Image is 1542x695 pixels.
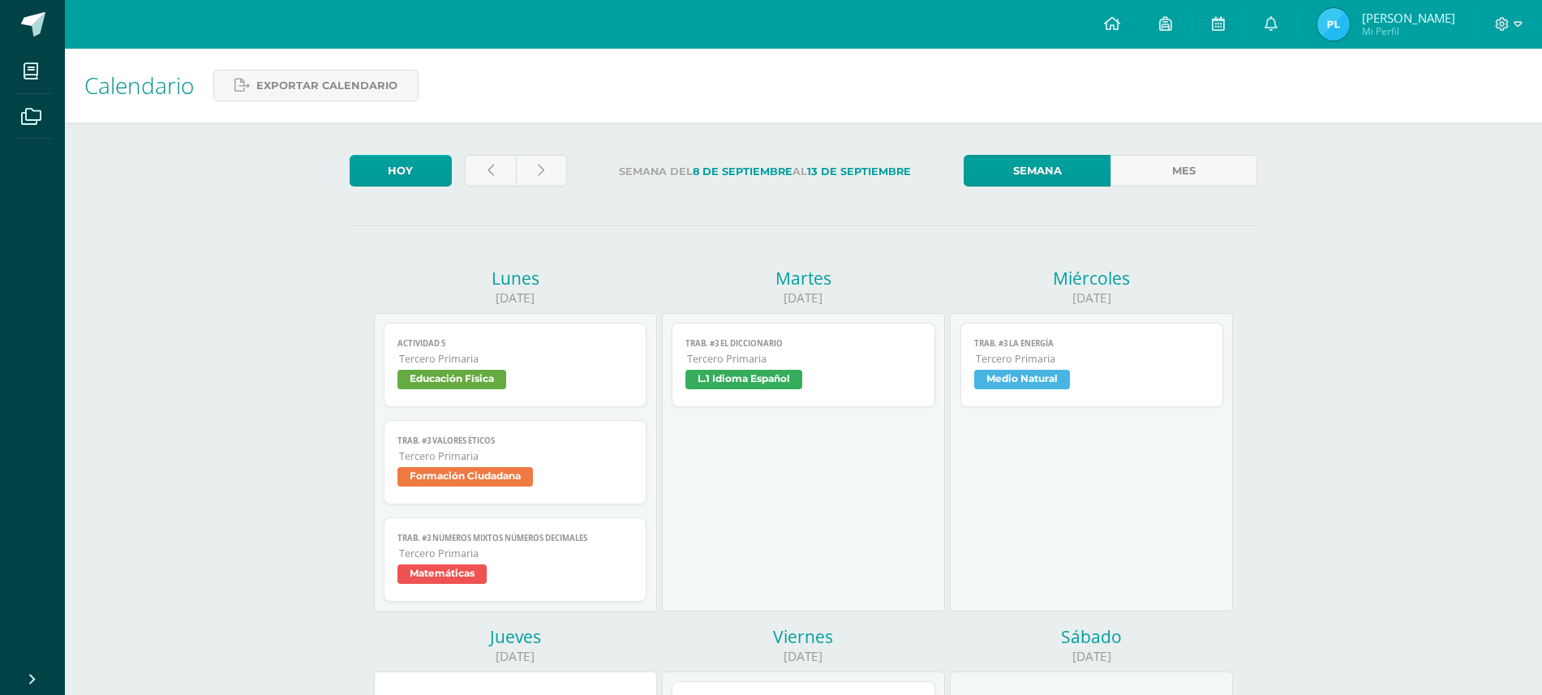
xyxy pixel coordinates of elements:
[374,267,657,290] div: Lunes
[399,352,634,366] span: Tercero Primaria
[687,352,921,366] span: Tercero Primaria
[974,370,1070,389] span: Medio Natural
[580,155,951,188] label: Semana del al
[685,338,921,349] span: TRAB. #3 El Diccionario
[399,449,634,463] span: Tercero Primaria
[685,370,802,389] span: L.1 Idioma Español
[693,165,792,178] strong: 8 de Septiembre
[1317,8,1350,41] img: e56f138525accb2705e4471cb03849bb.png
[397,533,634,543] span: TRAB. #3 NÚMEROS MIXTOS NÚMEROS DECIMALES
[374,290,657,307] div: [DATE]
[662,648,945,665] div: [DATE]
[397,467,533,487] span: Formación Ciudadana
[399,547,634,560] span: Tercero Primaria
[397,338,634,349] span: Actividad 5
[256,71,397,101] span: Exportar calendario
[397,564,487,584] span: Matemáticas
[84,70,194,101] span: Calendario
[213,70,419,101] a: Exportar calendario
[1110,155,1257,187] a: Mes
[950,267,1233,290] div: Miércoles
[807,165,911,178] strong: 13 de Septiembre
[950,625,1233,648] div: Sábado
[350,155,452,187] a: Hoy
[662,267,945,290] div: Martes
[974,338,1210,349] span: TRAB. #3 La Energía
[384,420,647,504] a: TRAB. #3 VALORES ÉTICOSTercero PrimariaFormación Ciudadana
[374,625,657,648] div: Jueves
[384,517,647,602] a: TRAB. #3 NÚMEROS MIXTOS NÚMEROS DECIMALESTercero PrimariaMatemáticas
[1362,24,1455,38] span: Mi Perfil
[397,435,634,446] span: TRAB. #3 VALORES ÉTICOS
[964,155,1110,187] a: Semana
[950,648,1233,665] div: [DATE]
[672,323,935,407] a: TRAB. #3 El DiccionarioTercero PrimariaL.1 Idioma Español
[1362,10,1455,26] span: [PERSON_NAME]
[960,323,1224,407] a: TRAB. #3 La EnergíaTercero PrimariaMedio Natural
[374,648,657,665] div: [DATE]
[397,370,506,389] span: Educación Física
[662,625,945,648] div: Viernes
[950,290,1233,307] div: [DATE]
[384,323,647,407] a: Actividad 5Tercero PrimariaEducación Física
[976,352,1210,366] span: Tercero Primaria
[662,290,945,307] div: [DATE]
